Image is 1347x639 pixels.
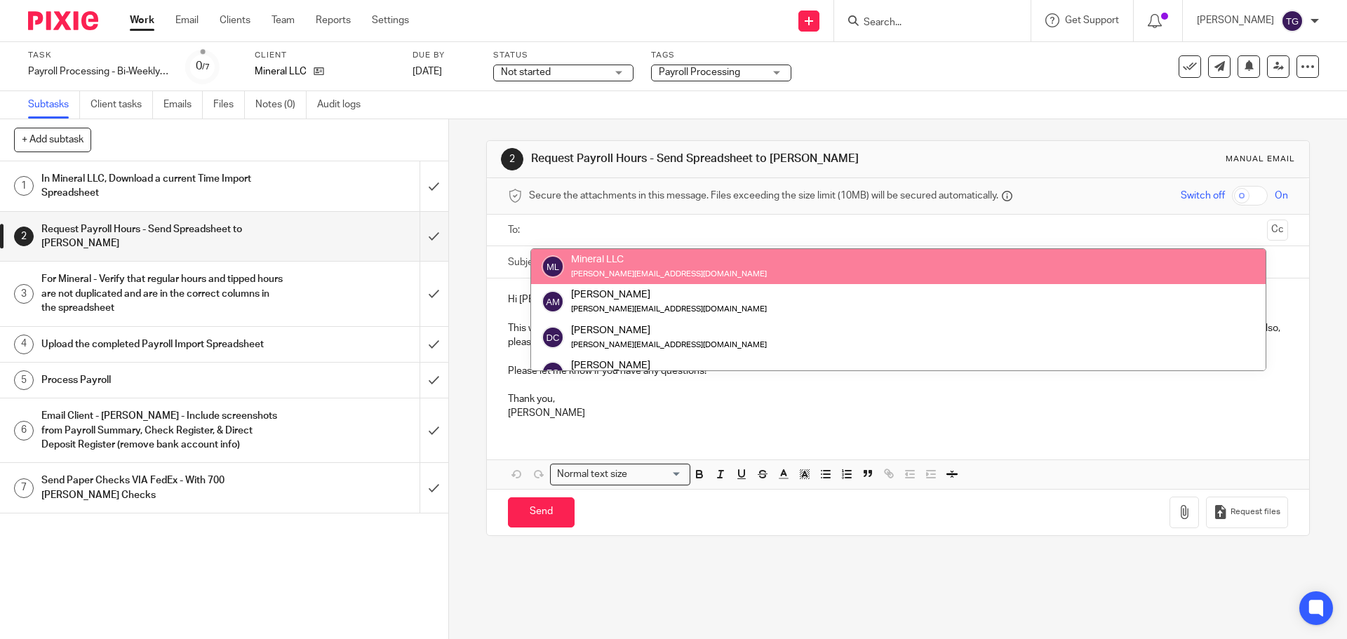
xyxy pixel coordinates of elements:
[571,288,767,302] div: [PERSON_NAME]
[508,223,523,237] label: To:
[571,305,767,313] small: [PERSON_NAME][EMAIL_ADDRESS][DOMAIN_NAME]
[508,497,575,527] input: Send
[542,290,564,313] img: svg%3E
[14,370,34,390] div: 5
[1065,15,1119,25] span: Get Support
[571,323,767,337] div: [PERSON_NAME]
[272,13,295,27] a: Team
[1226,154,1295,165] div: Manual email
[317,91,371,119] a: Audit logs
[862,17,989,29] input: Search
[501,67,551,77] span: Not started
[659,67,740,77] span: Payroll Processing
[14,421,34,440] div: 6
[255,65,307,79] p: Mineral LLC
[529,189,998,203] span: Secure the attachments in this message. Files exceeding the size limit (10MB) will be secured aut...
[508,307,1287,349] p: This week is payroll week! Attached is an updated time sheet to complete for Mineral. Please retu...
[372,13,409,27] a: Settings
[508,255,544,269] label: Subject:
[163,91,203,119] a: Emails
[1181,189,1225,203] span: Switch off
[501,148,523,170] div: 2
[175,13,199,27] a: Email
[28,65,168,79] div: Payroll Processing - Bi-Weekly - Mineral LLC
[1206,497,1287,528] button: Request files
[255,50,395,61] label: Client
[28,91,80,119] a: Subtasks
[413,50,476,61] label: Due by
[14,284,34,304] div: 3
[255,91,307,119] a: Notes (0)
[41,470,284,506] h1: Send Paper Checks VIA FedEx - With 700 [PERSON_NAME] Checks
[542,255,564,278] img: svg%3E
[1197,13,1274,27] p: [PERSON_NAME]
[41,269,284,318] h1: For Mineral - Verify that regular hours and tipped hours are not duplicated and are in the correc...
[316,13,351,27] a: Reports
[28,11,98,30] img: Pixie
[508,292,1287,307] p: Hi [PERSON_NAME],
[1267,220,1288,241] button: Cc
[531,152,928,166] h1: Request Payroll Hours - Send Spreadsheet to [PERSON_NAME]
[571,270,767,278] small: [PERSON_NAME][EMAIL_ADDRESS][DOMAIN_NAME]
[220,13,250,27] a: Clients
[41,219,284,255] h1: Request Payroll Hours - Send Spreadsheet to [PERSON_NAME]
[14,176,34,196] div: 1
[1275,189,1288,203] span: On
[14,227,34,246] div: 2
[1231,506,1280,518] span: Request files
[571,253,767,267] div: Mineral LLC
[213,91,245,119] a: Files
[1281,10,1304,32] img: svg%3E
[130,13,154,27] a: Work
[413,67,442,76] span: [DATE]
[542,361,564,384] img: svg%3E
[631,467,682,482] input: Search for option
[508,378,1287,407] p: Thank you,
[14,128,91,152] button: + Add subtask
[571,358,830,372] div: [PERSON_NAME]
[196,58,210,74] div: 0
[493,50,634,61] label: Status
[542,326,564,349] img: svg%3E
[554,467,630,482] span: Normal text size
[571,341,767,349] small: [PERSON_NAME][EMAIL_ADDRESS][DOMAIN_NAME]
[651,50,791,61] label: Tags
[41,370,284,391] h1: Process Payroll
[41,334,284,355] h1: Upload the completed Payroll Import Spreadsheet
[550,464,690,485] div: Search for option
[41,405,284,455] h1: Email Client - [PERSON_NAME] - Include screenshots from Payroll Summary, Check Register, & Direct...
[508,349,1287,378] p: Please let me know if you have any questions!
[14,478,34,498] div: 7
[91,91,153,119] a: Client tasks
[508,406,1287,420] p: [PERSON_NAME]
[202,63,210,71] small: /7
[41,168,284,204] h1: In Mineral LLC, Download a current Time Import Spreadsheet
[28,50,168,61] label: Task
[14,335,34,354] div: 4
